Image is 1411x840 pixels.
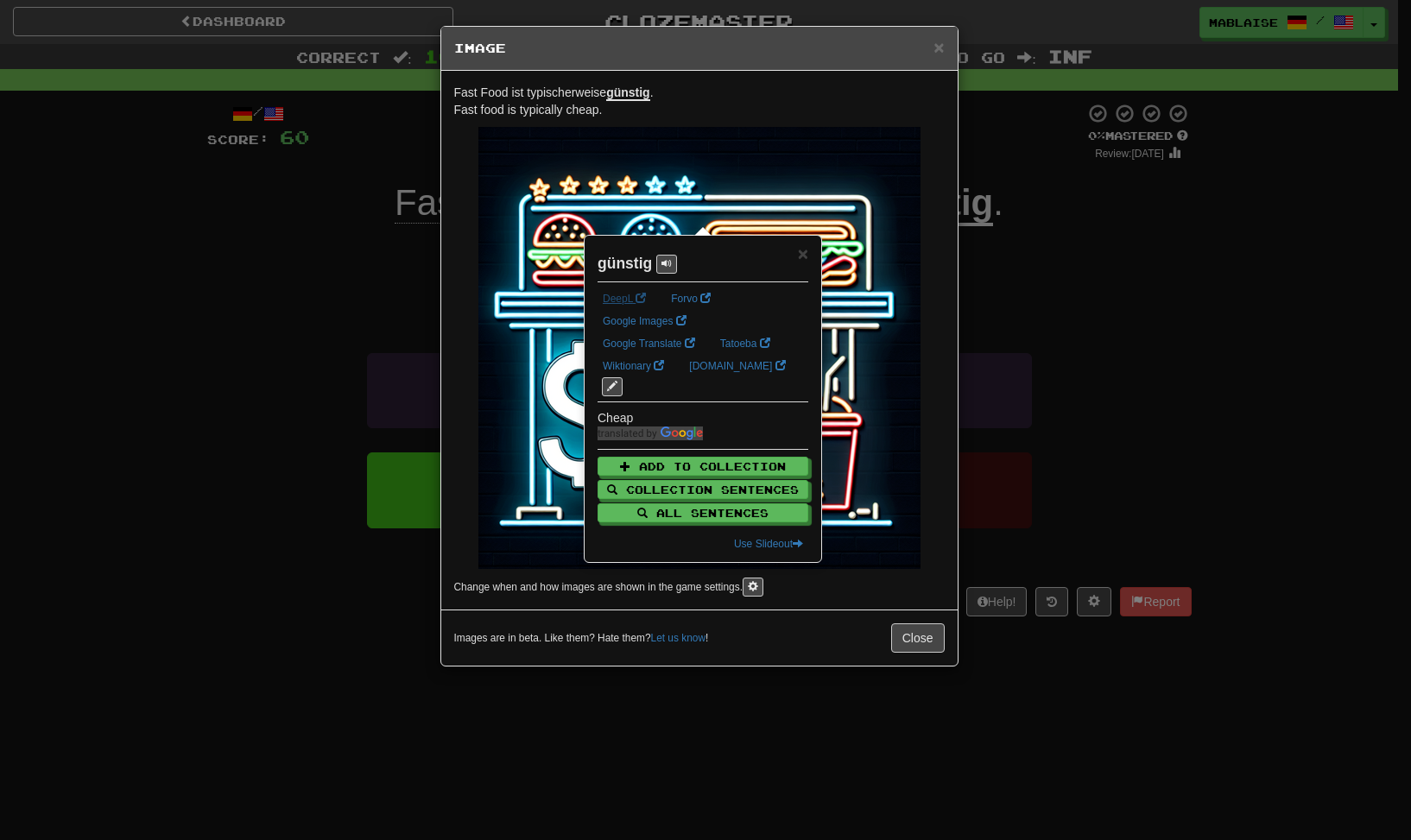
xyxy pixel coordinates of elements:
u: günstig [606,85,650,101]
a: Google Images [598,312,692,331]
div: Cheap [598,409,808,426]
a: DeepL [598,289,651,308]
button: Use Slideout [729,534,808,553]
h5: Image [454,40,945,57]
button: Collection Sentences [598,480,808,499]
button: edit links [602,377,623,396]
button: All Sentences [598,503,808,522]
button: Add to Collection [598,457,808,476]
small: Images are in beta. Like them? Hate them? ! [454,631,709,646]
a: Google Translate [598,334,700,353]
span: × [933,37,944,57]
a: Wiktionary [598,357,669,376]
strong: günstig [598,255,652,272]
a: [DOMAIN_NAME] [684,357,790,376]
a: Let us know [651,632,705,644]
button: Close [933,38,944,56]
button: Close [798,244,808,262]
span: × [798,243,808,263]
p: Fast food is typically cheap. [454,84,945,118]
a: Tatoeba [715,334,775,353]
img: Color short [598,426,703,440]
span: Fast Food ist typischerweise . [454,85,654,101]
img: 87ead110-b6f1-4304-9673-f0c7220aaf75.small.png [478,127,921,569]
a: Forvo [666,289,716,308]
button: Close [891,623,945,653]
small: Change when and how images are shown in the game settings. [454,581,743,593]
